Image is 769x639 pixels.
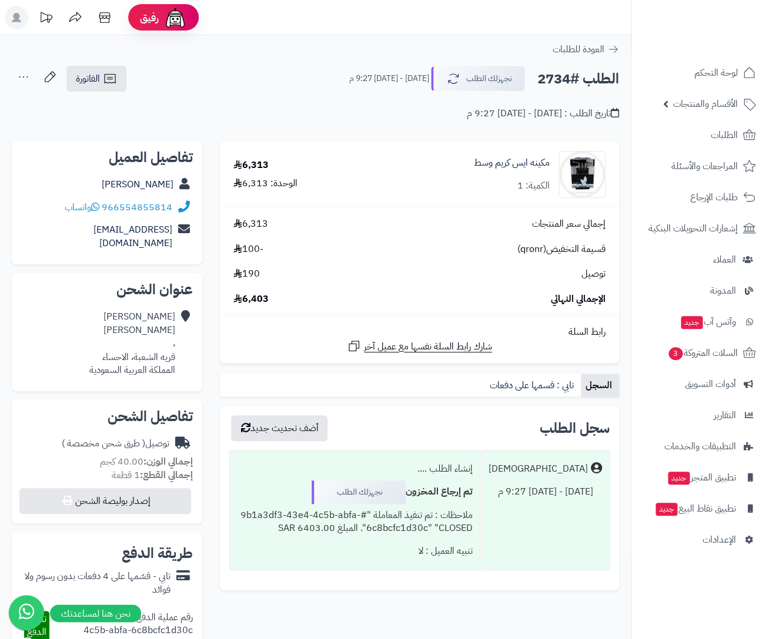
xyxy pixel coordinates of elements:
span: 190 [233,267,259,281]
span: التطبيقات والخدمات [664,438,736,455]
strong: إجمالي الوزن: [143,455,193,469]
span: السلات المتروكة [667,345,738,361]
h2: طريقة الدفع [122,546,193,560]
span: 6,313 [233,217,268,231]
span: -100 [233,243,263,256]
button: نجهزلك الطلب [431,66,525,91]
span: المدونة [710,282,736,299]
small: 40.00 كجم [100,455,193,469]
h2: تفاصيل العميل [21,150,193,164]
img: 1664381836-ice%20medium-90x90.jpg [559,151,605,198]
div: نجهزلك الطلب [312,480,406,504]
h2: عنوان الشحن [21,282,193,297]
span: جديد [656,503,677,516]
span: الأقسام والمنتجات [673,96,738,112]
h2: الطلب #2734 [537,67,619,91]
a: طلبات الإرجاع [638,183,762,211]
a: الفاتورة [66,66,126,92]
span: العملاء [713,251,736,268]
button: إصدار بوليصة الشحن [19,488,191,514]
span: إشعارات التحويلات البنكية [648,220,738,237]
a: شارك رابط السلة نفسها مع عميل آخر [347,339,492,354]
a: السجل [581,374,619,397]
span: ( طرق شحن مخصصة ) [62,436,145,450]
a: الطلبات [638,121,762,149]
span: أدوات التسويق [685,376,736,392]
small: 1 قطعة [112,468,193,482]
span: شارك رابط السلة نفسها مع عميل آخر [364,340,492,354]
span: المراجعات والأسئلة [671,158,738,174]
button: أضف تحديث جديد [231,415,327,441]
a: السلات المتروكة3 [638,339,762,367]
h3: سجل الطلب [540,421,610,435]
a: العودة للطلبات [553,42,619,56]
a: تطبيق المتجرجديد [638,463,762,492]
div: [PERSON_NAME] [PERSON_NAME] ، قريه الشعبة، الاحساء المملكة العربية السعودية [89,310,175,377]
a: [EMAIL_ADDRESS][DOMAIN_NAME] [93,223,172,250]
a: وآتس آبجديد [638,308,762,336]
div: ملاحظات : تم تنفيذ المعاملة "#9b1a3df3-43e4-4c5b-abfa-6c8bcfc1d30c" "CLOSED". المبلغ 6403.00 SAR [237,504,473,540]
b: تم إرجاع المخزون [406,485,473,499]
div: توصيل [62,437,169,450]
span: التقارير [714,407,736,423]
span: جديد [681,316,703,329]
span: وآتس آب [680,314,736,330]
div: الكمية: 1 [517,179,550,193]
a: واتساب [65,200,99,214]
span: 6,403 [233,292,268,306]
a: تطبيق نقاط البيعجديد [638,495,762,523]
a: العملاء [638,245,762,274]
a: [PERSON_NAME] [102,177,173,191]
div: إنشاء الطلب .... [237,458,473,480]
span: إجمالي سعر المنتجات [532,217,606,231]
span: الإجمالي النهائي [551,292,606,306]
span: العودة للطلبات [553,42,604,56]
span: الإعدادات [703,532,736,548]
a: مكينه ايس كريم وسط [474,156,550,170]
h2: تفاصيل الشحن [21,409,193,423]
span: تطبيق المتجر [667,469,736,486]
a: 966554855814 [102,200,172,214]
div: رابط السلة [225,325,614,339]
span: الفاتورة [76,72,100,86]
div: تابي - قسّمها على 4 دفعات بدون رسوم ولا فوائد [21,570,170,597]
a: التطبيقات والخدمات [638,432,762,460]
div: [DEMOGRAPHIC_DATA] [489,462,588,476]
div: تنبيه العميل : لا [237,540,473,563]
small: [DATE] - [DATE] 9:27 م [349,73,429,85]
span: 3 [668,347,683,360]
div: 6,313 [233,159,268,172]
a: الإعدادات [638,526,762,554]
a: إشعارات التحويلات البنكية [638,214,762,243]
img: ai-face.png [163,6,187,29]
a: أدوات التسويق [638,370,762,398]
a: التقارير [638,401,762,429]
span: جديد [668,472,690,485]
span: لوحة التحكم [694,65,738,81]
div: تاريخ الطلب : [DATE] - [DATE] 9:27 م [467,107,619,120]
span: تطبيق نقاط البيع [654,500,736,517]
div: الوحدة: 6,313 [233,177,297,190]
span: الطلبات [711,127,738,143]
span: طلبات الإرجاع [690,189,738,206]
a: المراجعات والأسئلة [638,152,762,180]
a: تحديثات المنصة [31,6,61,32]
span: توصيل [581,267,606,281]
span: رفيق [140,11,159,25]
a: تابي : قسمها على دفعات [485,374,581,397]
strong: إجمالي القطع: [140,468,193,482]
span: قسيمة التخفيض(qronr) [517,243,606,256]
a: لوحة التحكم [638,59,762,87]
a: المدونة [638,277,762,305]
div: [DATE] - [DATE] 9:27 م [489,480,602,503]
